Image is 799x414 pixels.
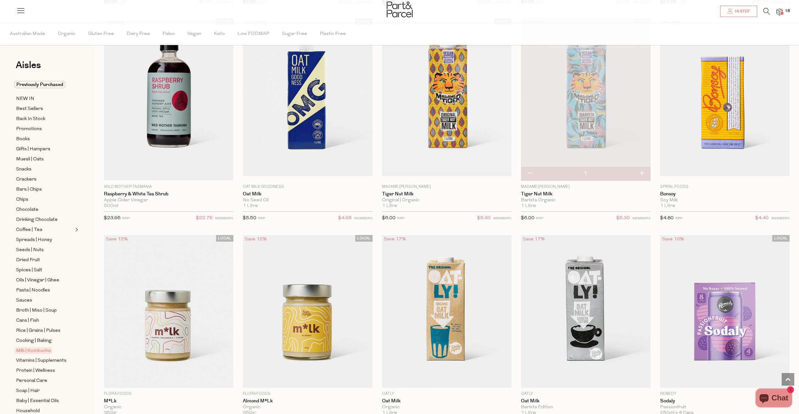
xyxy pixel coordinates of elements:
span: 1 Litre [243,203,258,209]
img: Raspberry & White Tea Shrub [104,19,233,181]
small: RRP [397,217,404,220]
span: $5.50 [243,216,256,221]
small: RRP [675,217,682,220]
a: Baby | Essential Oils [16,397,73,405]
a: Best Sellers [16,105,73,113]
span: LOCAL [772,235,790,242]
a: Spices | Salt [16,266,73,274]
img: Bonsoy [660,23,790,176]
p: Spiral Foods [660,184,790,190]
span: Pasta | Noodles [16,287,50,294]
a: Spreads | Honey [16,236,73,244]
a: Personal Care [16,377,73,385]
span: Books [16,135,30,143]
span: Cooking | Baking [16,337,52,345]
span: Coffee | Tea [16,226,42,234]
span: Soap | Hair [16,387,40,395]
span: $5.30 [477,214,491,222]
a: Rice | Grains | Pulses [16,327,73,335]
span: $5.30 [616,214,630,222]
span: NEW IN [16,95,34,103]
small: RRP [536,217,543,220]
p: Oat Milk Goodness [243,184,372,190]
small: MEMBERS [632,217,651,220]
p: Madame [PERSON_NAME] [521,184,650,190]
div: Organic [382,405,511,410]
img: Tiger Nut Milk [382,23,511,176]
button: Expand/Collapse Coffee | Tea [74,226,78,233]
span: Bars | Chips [16,186,42,193]
inbox-online-store-chat: Shopify online store chat [754,388,794,409]
div: Original | Organic [382,198,511,203]
a: Books [16,135,73,143]
span: $4.95 [338,214,352,222]
span: Chocolate [16,206,38,214]
span: $4.40 [755,214,769,222]
p: Madame [PERSON_NAME] [382,184,511,190]
a: Snacks [16,165,73,173]
img: Part&Parcel [387,2,413,17]
span: Back In Stock [16,115,45,123]
span: Rice | Grains | Pulses [16,327,60,335]
a: Aisles [16,60,41,76]
span: Gifts | Hampers [16,146,50,153]
a: Cans | Fish [16,317,73,325]
a: Coffee | Tea [16,226,73,234]
span: 18 [783,8,791,14]
small: MEMBERS [354,217,373,220]
div: Passionfruit [660,405,790,410]
a: Seeds | Nuts [16,246,73,254]
span: $6.00 [382,216,396,221]
span: Chips [16,196,28,204]
span: Previously Purchased [14,81,65,88]
span: Protein | Wellness [16,367,55,375]
span: Milk | Kombucha [14,347,52,354]
div: Soy Milk [660,198,790,203]
a: Dried Fruit [16,256,73,264]
a: Protein | Wellness [16,367,73,375]
span: Drinking Chocolate [16,216,58,224]
div: Barista Organic [521,198,650,203]
a: NEW IN [16,95,73,103]
small: RRP [258,217,265,220]
span: Australian Made [10,23,45,45]
span: Promotions [16,125,42,133]
p: Oatly [382,391,511,397]
span: 1 Litre [521,203,536,209]
span: Plastic Free [320,23,346,45]
span: Dried Fruit [16,256,40,264]
small: MEMBERS [493,217,511,220]
a: Sodaly [660,398,790,404]
a: Bonsoy [660,191,790,197]
span: Spreads | Honey [16,236,52,244]
div: Organic [243,405,372,410]
span: Crackers [16,176,37,183]
img: Oat Milk [243,23,372,176]
span: 1 Litre [382,203,397,209]
a: Vitamins | Supplements [16,357,73,365]
span: Vitamins | Supplements [16,357,66,365]
a: Raspberry & White Tea Shrub [104,191,233,197]
div: Save 12% [104,235,130,244]
a: Almond M*lk [243,398,372,404]
span: Keto [214,23,225,45]
a: Oat Milk [382,398,511,404]
img: Sodaly [660,235,790,388]
a: Chips [16,196,73,204]
p: Wild Mother Tasmania [104,184,233,190]
a: Chocolate [16,206,73,214]
div: Save 12% [243,235,269,244]
span: Seeds | Nuts [16,246,44,254]
span: LOCAL [355,235,373,242]
a: Oat Milk [243,191,372,197]
div: Barista Edition [521,405,650,410]
span: Spices | Salt [16,267,42,274]
a: Drinking Chocolate [16,216,73,224]
a: Crackers [16,175,73,183]
a: Promotions [16,125,73,133]
span: Paleo [163,23,175,45]
span: Personal Care [16,377,47,385]
span: Gluten Free [88,23,114,45]
a: Muesli | Oats [16,155,73,163]
div: Apple Cider Vinegar [104,198,233,203]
